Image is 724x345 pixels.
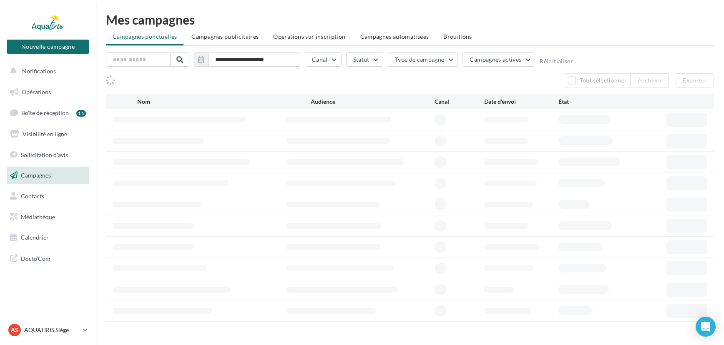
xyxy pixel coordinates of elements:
a: Sollicitation d'avis [5,146,91,164]
div: Date d'envoi [484,97,558,106]
button: Statut [346,52,383,67]
div: Nom [137,97,311,106]
button: Canal [305,52,342,67]
span: Boîte de réception [21,109,69,116]
a: Docto'Com [5,250,91,267]
button: Archiver [631,73,669,87]
span: Calendrier [21,234,49,241]
button: Nouvelle campagne [7,40,89,54]
button: Exporter [676,73,714,87]
a: Visibilité en ligne [5,125,91,143]
span: Brouillons [443,33,472,40]
button: Type de campagne [388,52,458,67]
span: AS [11,326,18,334]
span: Campagnes actives [470,56,521,63]
button: Réinitialiser [540,58,573,65]
a: Contacts [5,187,91,205]
a: Calendrier [5,229,91,246]
a: Médiathèque [5,208,91,226]
div: Audience [311,97,435,106]
span: Opérations [22,88,51,95]
a: Boîte de réception11 [5,104,91,122]
span: Sollicitation d'avis [21,151,68,158]
a: Opérations [5,83,91,101]
span: Campagnes [21,172,51,179]
button: Notifications [5,62,88,80]
span: Notifications [22,67,56,75]
div: Canal [435,97,484,106]
span: Contacts [21,192,44,200]
div: Open Intercom Messenger [696,317,716,337]
button: Tout sélectionner [564,73,631,87]
span: Médiathèque [21,213,55,220]
a: AS AQUATIRIS Siège [7,322,89,338]
div: Mes campagnes [106,13,714,26]
span: Docto'Com [21,253,50,264]
span: Campagnes automatisées [360,33,429,40]
a: Campagnes [5,167,91,184]
span: Operations sur inscription [273,33,345,40]
p: AQUATIRIS Siège [24,326,80,334]
div: État [558,97,633,106]
span: Campagnes publicitaires [191,33,259,40]
button: Campagnes actives [463,52,535,67]
span: Visibilité en ligne [23,130,67,137]
div: 11 [76,110,86,117]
